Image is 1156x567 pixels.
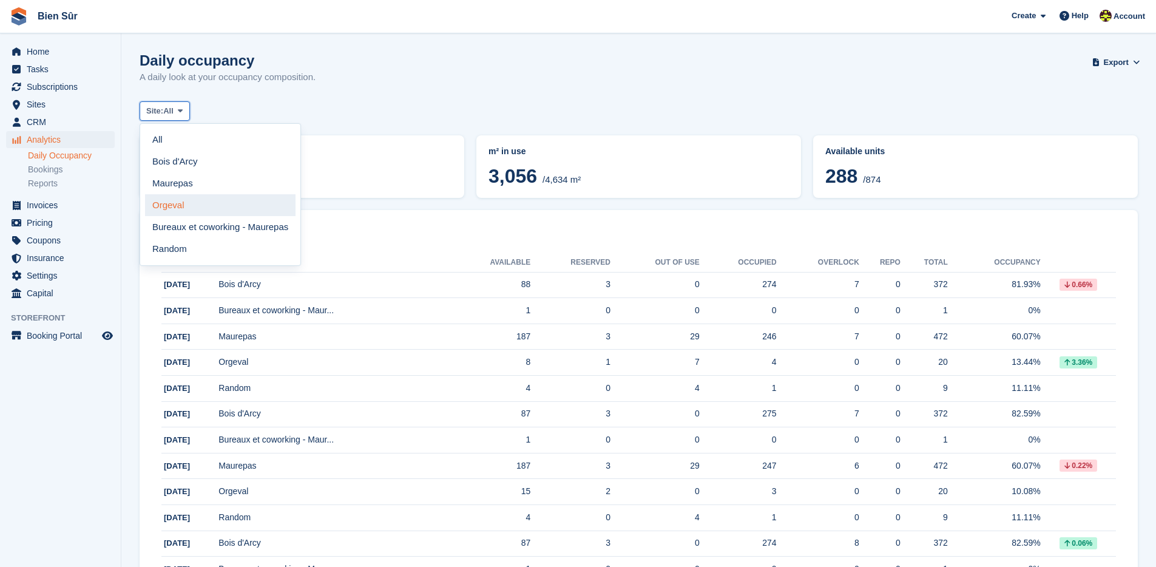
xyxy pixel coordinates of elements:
[218,479,449,505] td: Orgeval
[610,401,700,427] td: 0
[35,70,45,80] img: tab_domain_overview_orange.svg
[49,72,109,80] div: Domain Overview
[164,332,190,341] span: [DATE]
[27,214,100,231] span: Pricing
[859,278,901,291] div: 0
[610,298,700,324] td: 0
[449,253,530,273] th: Available
[1072,10,1089,22] span: Help
[449,427,530,453] td: 1
[27,285,100,302] span: Capital
[146,105,163,117] span: Site:
[145,194,296,216] a: Orgeval
[140,52,316,69] h1: Daily occupancy
[449,324,530,350] td: 187
[449,401,530,427] td: 87
[27,114,100,131] span: CRM
[543,174,581,185] span: /4,634 m²
[777,433,859,446] div: 0
[901,272,948,298] td: 372
[700,407,777,420] div: 275
[6,197,115,214] a: menu
[218,253,449,273] th: Site
[530,376,610,402] td: 0
[140,70,316,84] p: A daily look at your occupancy composition.
[777,407,859,420] div: 7
[28,164,115,175] a: Bookings
[700,356,777,368] div: 4
[19,32,29,41] img: website_grey.svg
[218,350,449,376] td: Orgeval
[6,131,115,148] a: menu
[145,216,296,238] a: Bureaux et coworking - Maurepas
[1104,56,1129,69] span: Export
[700,460,777,472] div: 247
[610,505,700,531] td: 4
[1094,52,1138,72] button: Export
[530,324,610,350] td: 3
[901,350,948,376] td: 20
[901,401,948,427] td: 372
[218,505,449,531] td: Random
[164,358,190,367] span: [DATE]
[1012,10,1036,22] span: Create
[6,43,115,60] a: menu
[530,253,610,273] th: Reserved
[948,324,1041,350] td: 60.07%
[6,285,115,302] a: menu
[859,304,901,317] div: 0
[700,382,777,395] div: 1
[164,487,190,496] span: [DATE]
[700,433,777,446] div: 0
[32,32,134,41] div: Domain: [DOMAIN_NAME]
[777,382,859,395] div: 0
[28,150,115,161] a: Daily Occupancy
[449,453,530,479] td: 187
[27,267,100,284] span: Settings
[901,479,948,505] td: 20
[27,197,100,214] span: Invoices
[218,324,449,350] td: Maurepas
[449,505,530,531] td: 4
[859,433,901,446] div: 0
[530,531,610,557] td: 3
[6,78,115,95] a: menu
[164,384,190,393] span: [DATE]
[777,278,859,291] div: 7
[901,453,948,479] td: 472
[1100,10,1112,22] img: Marie Tran
[777,253,859,273] th: Overlock
[948,531,1041,557] td: 82.59%
[530,505,610,531] td: 0
[164,461,190,470] span: [DATE]
[218,376,449,402] td: Random
[530,298,610,324] td: 0
[152,165,452,187] span: 65.94%
[700,304,777,317] div: 0
[164,435,190,444] span: [DATE]
[530,479,610,505] td: 2
[859,485,901,498] div: 0
[530,350,610,376] td: 1
[27,43,100,60] span: Home
[859,460,901,472] div: 0
[6,114,115,131] a: menu
[123,70,132,80] img: tab_keywords_by_traffic_grey.svg
[777,460,859,472] div: 6
[218,531,449,557] td: Bois d'Arcy
[34,19,59,29] div: v 4.0.25
[100,328,115,343] a: Preview store
[6,214,115,231] a: menu
[859,382,901,395] div: 0
[948,253,1041,273] th: Occupancy
[33,6,83,26] a: Bien Sûr
[145,172,296,194] a: Maurepas
[161,232,1116,246] h2: Occupancy history
[530,427,610,453] td: 0
[530,453,610,479] td: 3
[901,324,948,350] td: 472
[488,165,537,187] span: 3,056
[449,298,530,324] td: 1
[6,267,115,284] a: menu
[859,407,901,420] div: 0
